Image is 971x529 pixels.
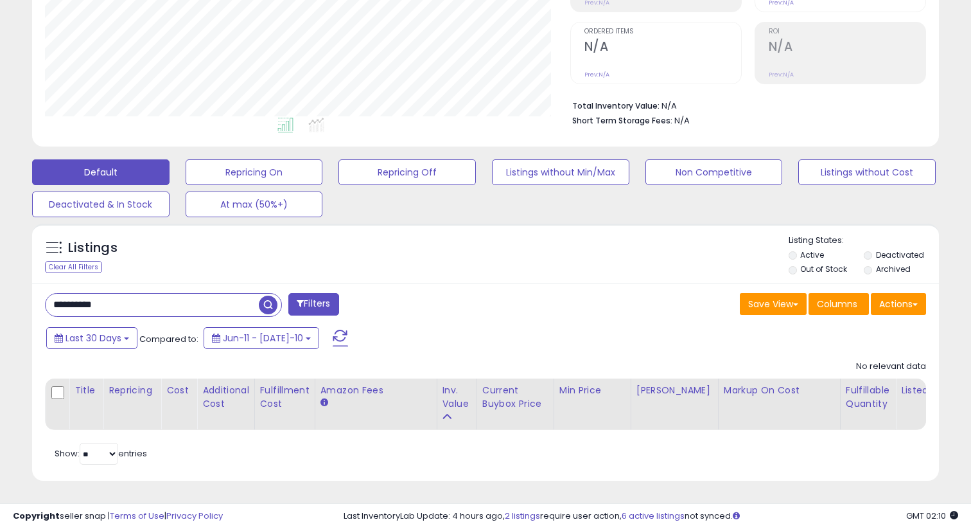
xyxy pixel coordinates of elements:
[13,510,223,523] div: seller snap | |
[559,384,625,397] div: Min Price
[769,28,925,35] span: ROI
[32,192,170,217] button: Deactivated & In Stock
[809,293,869,315] button: Columns
[572,97,916,112] li: N/A
[223,332,303,345] span: Jun-11 - [DATE]-10
[320,397,328,409] small: Amazon Fees.
[636,384,713,397] div: [PERSON_NAME]
[572,100,660,111] b: Total Inventory Value:
[674,114,690,127] span: N/A
[109,384,155,397] div: Repricing
[442,384,471,411] div: Inv. value
[186,192,323,217] button: At max (50%+)
[584,28,741,35] span: Ordered Items
[871,293,926,315] button: Actions
[856,361,926,373] div: No relevant data
[800,264,847,274] label: Out of Stock
[876,249,924,260] label: Deactivated
[55,447,147,460] span: Show: entries
[769,39,925,57] h2: N/A
[817,298,857,310] span: Columns
[906,510,958,522] span: 2025-08-10 02:10 GMT
[68,239,118,257] h5: Listings
[74,384,98,397] div: Title
[482,384,548,411] div: Current Buybox Price
[202,384,249,411] div: Additional Cost
[46,327,137,349] button: Last 30 Days
[166,384,191,397] div: Cost
[139,333,198,345] span: Compared to:
[505,510,540,522] a: 2 listings
[584,39,741,57] h2: N/A
[344,510,958,523] div: Last InventoryLab Update: 4 hours ago, require user action, not synced.
[622,510,685,522] a: 6 active listings
[740,293,807,315] button: Save View
[846,384,890,411] div: Fulfillable Quantity
[789,235,940,247] p: Listing States:
[645,159,783,185] button: Non Competitive
[260,384,310,411] div: Fulfillment Cost
[45,261,102,273] div: Clear All Filters
[204,327,319,349] button: Jun-11 - [DATE]-10
[66,332,121,345] span: Last 30 Days
[492,159,629,185] button: Listings without Min/Max
[338,159,476,185] button: Repricing Off
[718,379,840,430] th: The percentage added to the cost of goods (COGS) that forms the calculator for Min & Max prices.
[186,159,323,185] button: Repricing On
[572,115,672,126] b: Short Term Storage Fees:
[288,293,338,316] button: Filters
[584,71,609,78] small: Prev: N/A
[110,510,164,522] a: Terms of Use
[769,71,794,78] small: Prev: N/A
[876,264,911,274] label: Archived
[320,384,432,397] div: Amazon Fees
[166,510,223,522] a: Privacy Policy
[800,249,824,260] label: Active
[724,384,835,397] div: Markup on Cost
[13,510,60,522] strong: Copyright
[798,159,936,185] button: Listings without Cost
[32,159,170,185] button: Default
